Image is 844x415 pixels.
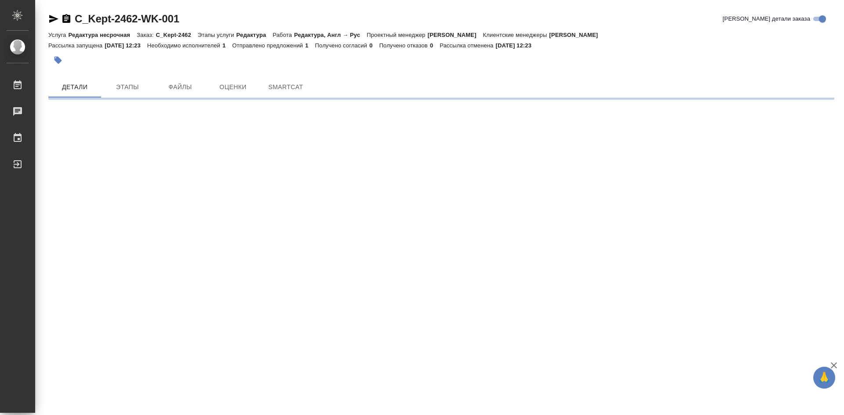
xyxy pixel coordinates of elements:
span: Детали [54,82,96,93]
p: C_Kept-2462 [156,32,198,38]
span: [PERSON_NAME] детали заказа [723,14,810,23]
p: Проектный менеджер [367,32,427,38]
button: Скопировать ссылку [61,14,72,24]
p: Этапы услуги [198,32,236,38]
button: Скопировать ссылку для ЯМессенджера [48,14,59,24]
p: Редактура несрочная [68,32,137,38]
p: Необходимо исполнителей [147,42,222,49]
span: SmartCat [265,82,307,93]
p: Услуга [48,32,68,38]
p: Получено отказов [379,42,430,49]
span: Файлы [159,82,201,93]
span: 🙏 [817,368,832,387]
p: Клиентские менеджеры [483,32,549,38]
p: 0 [430,42,440,49]
p: [DATE] 12:23 [105,42,147,49]
p: Редактура [236,32,273,38]
span: Оценки [212,82,254,93]
p: [PERSON_NAME] [549,32,604,38]
p: 0 [369,42,379,49]
p: Отправлено предложений [232,42,305,49]
p: Получено согласий [315,42,370,49]
p: Заказ: [137,32,156,38]
p: [DATE] 12:23 [495,42,538,49]
p: Редактура, Англ → Рус [294,32,367,38]
p: Рассылка запущена [48,42,105,49]
p: 1 [222,42,232,49]
a: C_Kept-2462-WK-001 [75,13,179,25]
p: Работа [273,32,294,38]
button: Добавить тэг [48,51,68,70]
span: Этапы [106,82,149,93]
p: 1 [305,42,315,49]
button: 🙏 [813,367,835,389]
p: Рассылка отменена [440,42,495,49]
p: [PERSON_NAME] [428,32,483,38]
